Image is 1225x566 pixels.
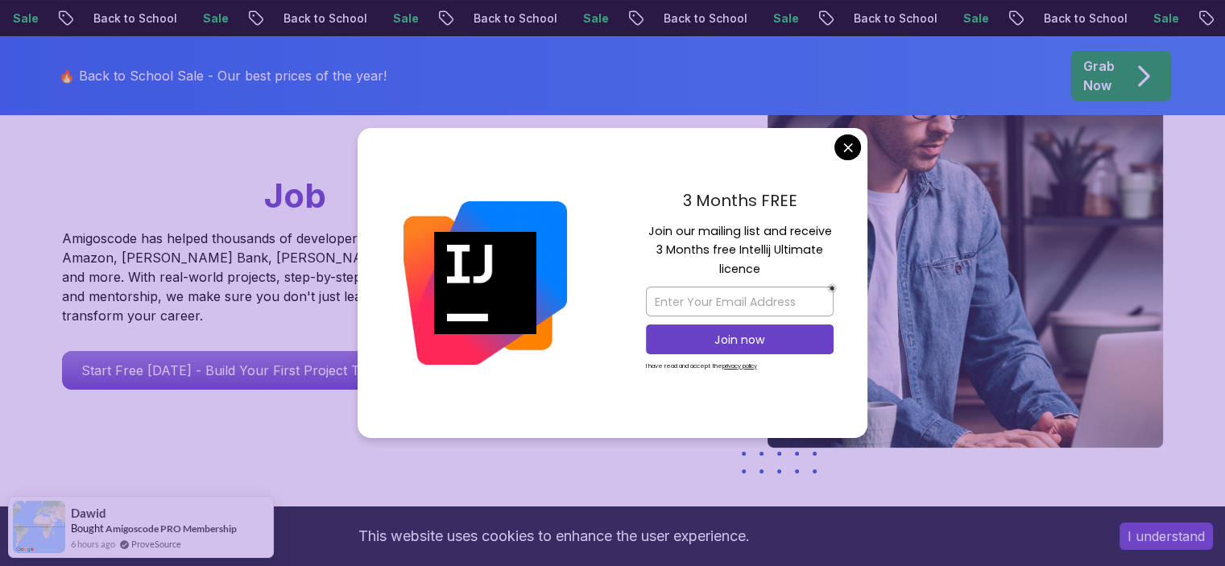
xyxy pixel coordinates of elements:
[34,10,143,27] p: Back to School
[1119,523,1213,550] button: Accept cookies
[224,10,333,27] p: Back to School
[794,10,904,27] p: Back to School
[59,66,387,85] p: 🔥 Back to School Sale - Our best prices of the year!
[143,10,195,27] p: Sale
[71,506,106,520] span: Dawid
[524,10,575,27] p: Sale
[62,33,506,219] h1: Go From Learning to Hired: Master Java, Spring Boot & Cloud Skills That Get You the
[904,10,955,27] p: Sale
[264,175,326,216] span: Job
[71,537,115,551] span: 6 hours ago
[1094,10,1145,27] p: Sale
[1083,56,1115,95] p: Grab Now
[62,229,449,325] p: Amigoscode has helped thousands of developers land roles at Amazon, [PERSON_NAME] Bank, [PERSON_N...
[12,518,1095,554] div: This website uses cookies to enhance the user experience.
[106,523,237,535] a: Amigoscode PRO Membership
[414,10,524,27] p: Back to School
[984,10,1094,27] p: Back to School
[714,10,765,27] p: Sale
[71,522,104,535] span: Bought
[604,10,714,27] p: Back to School
[13,501,65,553] img: provesource social proof notification image
[333,10,385,27] p: Sale
[131,537,181,551] a: ProveSource
[768,33,1163,448] img: hero
[62,351,434,390] a: Start Free [DATE] - Build Your First Project This Week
